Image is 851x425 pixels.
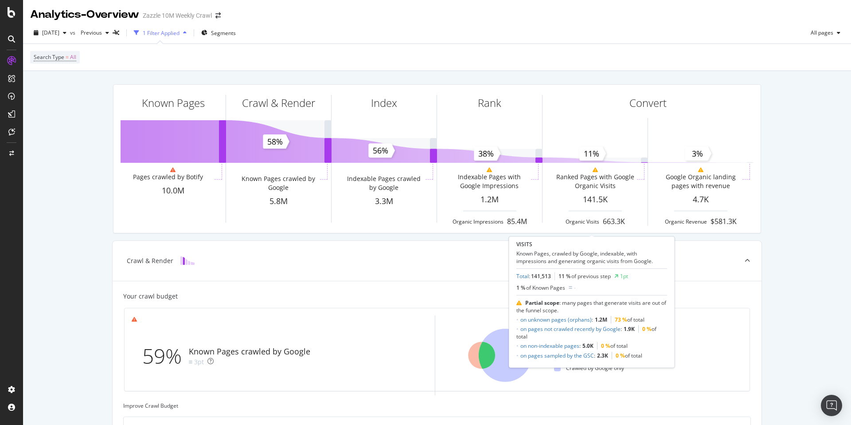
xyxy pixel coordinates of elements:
div: Crawled by Google only [554,364,624,372]
a: on non-indexable pages [520,342,579,350]
div: 5.8M [226,196,331,207]
span: : many pages that generate visits are out of the funnel scope. [516,299,666,314]
div: 10.0M [121,185,226,197]
button: [DATE] [30,26,70,40]
span: of total [516,325,656,340]
span: All pages [807,29,833,36]
span: of Known Pages [526,284,565,291]
span: Search Type [34,53,64,61]
div: Crawl & Render [127,256,173,265]
div: : [516,272,551,280]
span: 141,513 [531,272,551,280]
div: Known Pages crawled by Google [189,346,310,358]
div: arrow-right-arrow-left [215,12,221,19]
button: 1 Filter Applied [130,26,190,40]
li: : [516,325,667,342]
div: Crawl & Render [242,95,315,110]
b: Partial scope [525,299,559,307]
a: on pages not crawled recently by Google [520,325,621,333]
button: Previous [77,26,113,40]
span: Segments [211,29,236,37]
b: 2.3K [597,352,608,359]
div: - [574,284,576,291]
a: on pages sampled by the GSC [520,352,594,359]
div: Open Intercom Messenger [821,395,842,416]
img: block-icon [180,256,195,265]
div: 1 Filter Applied [143,29,180,37]
div: Known Pages [142,95,205,110]
b: 5.0K [582,342,593,350]
div: Analytics - Overview [30,7,139,22]
span: All [70,51,76,63]
span: 0 % [601,342,610,350]
div: 11 % [558,272,611,280]
span: vs [70,29,77,36]
li: : [516,352,667,359]
div: 1 % [516,284,565,291]
button: Segments [198,26,239,40]
li: : [516,342,667,351]
img: Equal [569,286,572,289]
div: 59% [142,342,189,371]
span: 2025 Aug. 1st [42,29,59,36]
b: 1.9K [624,325,635,333]
div: Pages crawled by Botify [133,173,203,181]
div: VISITS [516,240,667,248]
div: Your crawl budget [123,292,178,301]
div: Zazzle 10M Weekly Crawl [143,11,212,20]
div: Rank [478,95,501,110]
span: of total [597,352,642,359]
li: : [516,316,667,325]
div: Organic Impressions [453,218,504,225]
div: 85.4M [507,216,527,227]
div: 1pt [620,272,628,280]
div: 3.3M [332,196,437,207]
span: of previous step [571,272,611,280]
b: 1.2M [595,316,607,323]
span: 73 % [615,316,627,323]
span: 0 % [642,325,652,333]
div: 3pt [194,358,204,366]
img: Equal [189,361,192,363]
a: on unknown pages (orphans) [520,316,592,323]
button: All pages [807,26,844,40]
div: Index [371,95,397,110]
span: Previous [77,29,102,36]
div: 1.2M [437,194,542,205]
span: 0 % [616,352,625,359]
div: Known Pages, crawled by Google, indexable, with impressions and generating organic visits from Go... [516,250,667,265]
div: Known Pages crawled by Google [238,174,318,192]
span: of total [582,342,628,350]
div: Indexable Pages with Google Impressions [449,173,529,190]
span: of total [595,316,644,323]
span: = [66,53,69,61]
div: Indexable Pages crawled by Google [344,174,423,192]
div: Improve Crawl Budget [123,402,751,409]
a: Total [516,272,529,280]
